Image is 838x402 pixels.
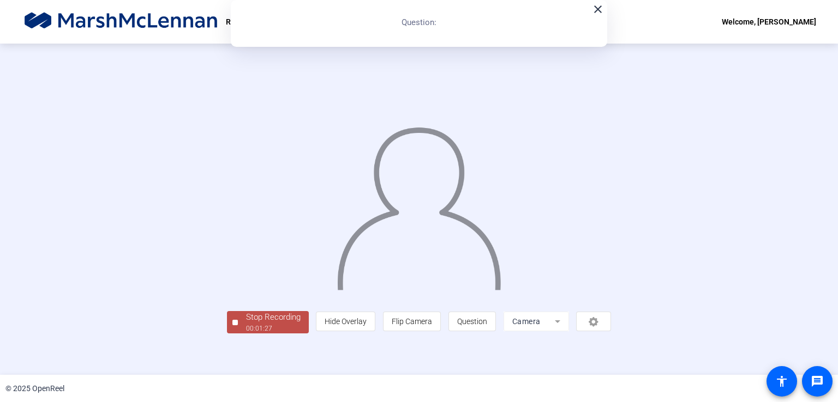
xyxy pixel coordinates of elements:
[316,312,375,331] button: Hide Overlay
[5,383,64,394] div: © 2025 OpenReel
[226,15,386,28] p: Retirement Tribute Video for [PERSON_NAME]
[336,118,502,290] img: overlay
[722,15,816,28] div: Welcome, [PERSON_NAME]
[383,312,441,331] button: Flip Camera
[246,311,301,324] div: Stop Recording
[22,11,220,33] img: OpenReel logo
[457,317,487,326] span: Question
[392,317,432,326] span: Flip Camera
[325,317,367,326] span: Hide Overlay
[448,312,496,331] button: Question
[591,3,604,16] mat-icon: close
[775,375,788,388] mat-icon: accessibility
[246,324,301,333] div: 00:01:27
[227,311,309,333] button: Stop Recording00:01:27
[811,375,824,388] mat-icon: message
[402,16,436,29] p: Question:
